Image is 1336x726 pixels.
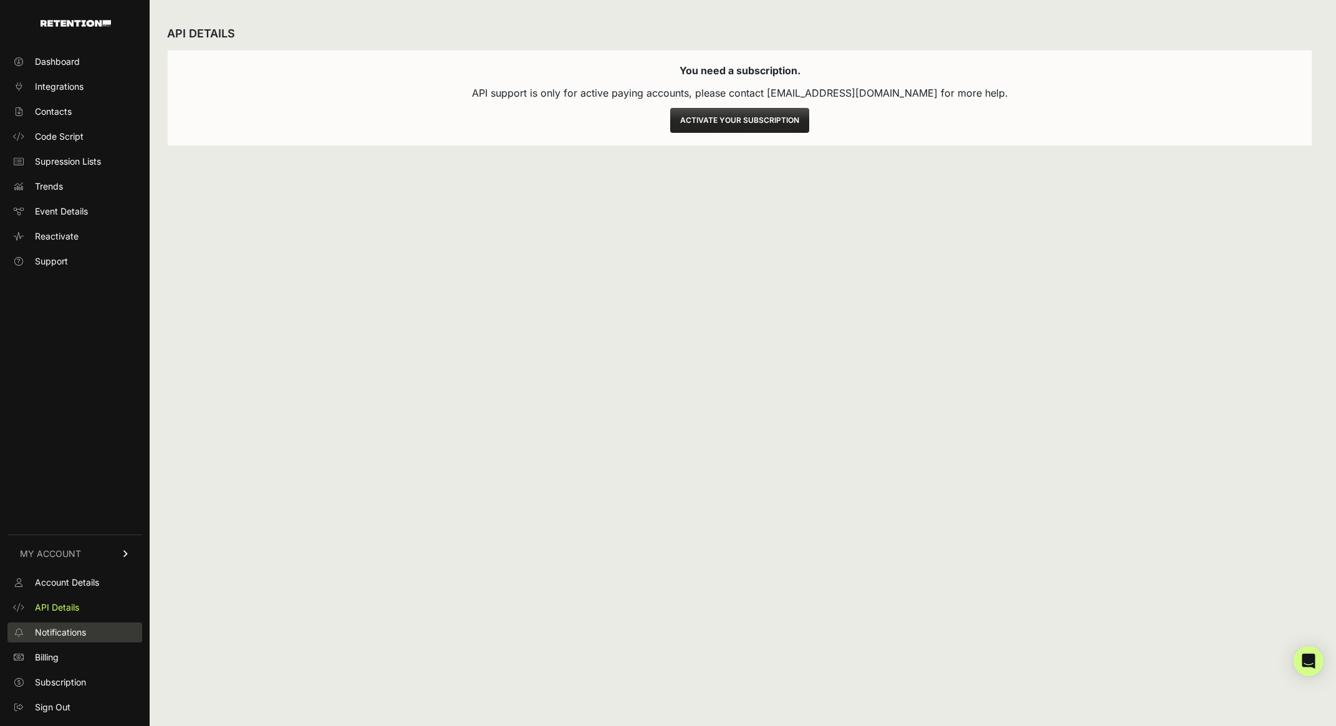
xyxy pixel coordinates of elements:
a: ACTIVATE YOUR SUBSCRIPTION [670,108,809,133]
span: API Details [35,601,79,614]
a: Support [7,251,142,271]
span: Notifications [35,626,86,639]
span: Sign Out [35,701,70,714]
div: Open Intercom Messenger [1294,646,1324,676]
span: Reactivate [35,230,79,243]
a: Subscription [7,672,142,692]
a: Code Script [7,127,142,147]
span: Billing [35,651,59,664]
span: Contacts [35,105,72,118]
span: Subscription [35,676,86,689]
a: Supression Lists [7,152,142,172]
a: Account Details [7,573,142,593]
span: Account Details [35,576,99,589]
h2: API DETAILS [167,25,235,42]
a: Notifications [7,622,142,642]
a: API Details [7,598,142,617]
span: Supression Lists [35,155,101,168]
span: Dashboard [35,56,80,68]
a: Event Details [7,201,142,221]
a: Trends [7,177,142,196]
a: Billing [7,647,142,667]
a: Sign Out [7,697,142,717]
span: Trends [35,180,63,193]
a: MY ACCOUNT [7,535,142,573]
img: Retention.com [41,20,111,27]
a: Contacts [7,102,142,122]
span: MY ACCOUNT [20,548,81,560]
span: Code Script [35,130,84,143]
a: Reactivate [7,226,142,246]
span: Event Details [35,205,88,218]
p: API support is only for active paying accounts, please contact [EMAIL_ADDRESS][DOMAIN_NAME] for m... [472,85,1008,100]
a: Integrations [7,77,142,97]
a: Dashboard [7,52,142,72]
h5: You need a subscription. [680,63,800,78]
span: Integrations [35,80,84,93]
span: Support [35,255,68,268]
